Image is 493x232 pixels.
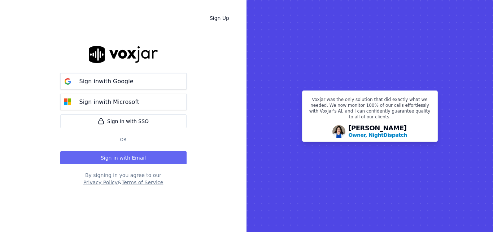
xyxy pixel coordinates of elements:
button: Terms of Service [122,179,163,186]
div: [PERSON_NAME] [348,125,407,139]
p: Voxjar was the only solution that did exactly what we needed. We now monitor 100% of our calls ef... [307,97,433,123]
p: Sign in with Microsoft [79,98,139,106]
img: logo [89,46,158,63]
button: Privacy Policy [83,179,118,186]
p: Sign in with Google [79,77,134,86]
a: Sign Up [204,12,235,25]
a: Sign in with SSO [60,114,187,128]
button: Sign in with Email [60,151,187,164]
button: Sign inwith Google [60,73,187,89]
div: By signing in you agree to our & [60,172,187,186]
img: microsoft Sign in button [61,95,75,109]
img: Avatar [332,125,345,138]
button: Sign inwith Microsoft [60,94,187,110]
img: google Sign in button [61,74,75,89]
p: Owner, NightDispatch [348,131,407,139]
span: Or [117,137,130,143]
